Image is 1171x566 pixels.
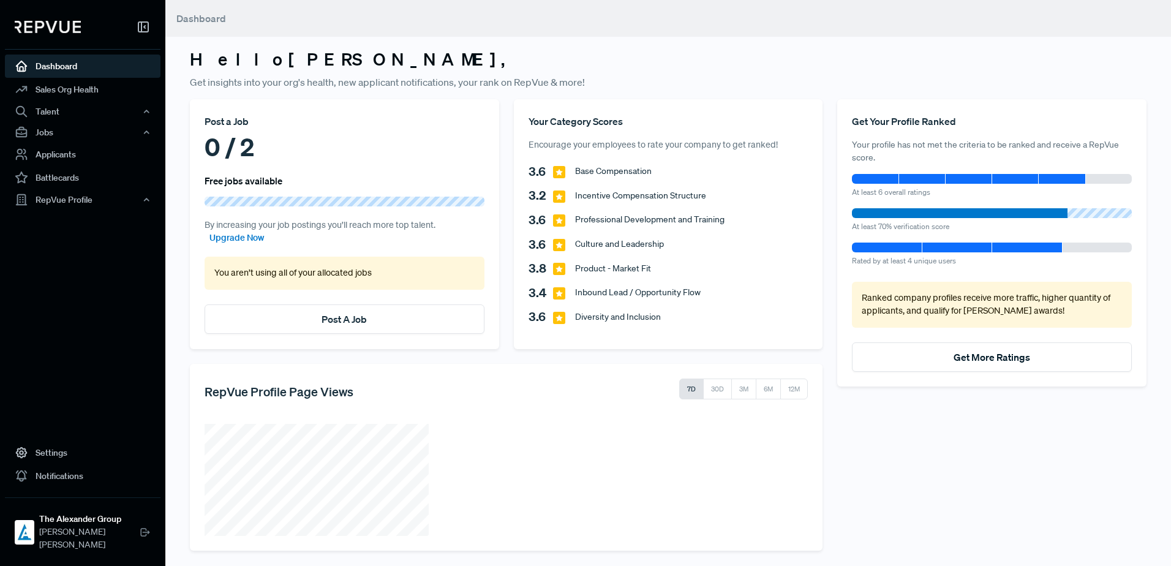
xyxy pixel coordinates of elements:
[529,284,553,302] span: 3.4
[756,379,781,399] button: 6M
[205,114,484,129] div: Post a Job
[780,379,808,399] button: 12M
[852,255,956,266] span: Rated by at least 4 unique users
[731,379,756,399] button: 3M
[529,259,553,277] span: 3.8
[5,166,160,189] a: Battlecards
[679,379,704,399] button: 7D
[5,101,160,122] button: Talent
[575,262,651,275] span: Product - Market Fit
[575,311,661,323] span: Diversity and Inclusion
[575,189,706,202] span: Incentive Compensation Structure
[5,441,160,464] a: Settings
[205,129,484,165] div: 0 / 2
[39,513,140,526] strong: The Alexander Group
[205,384,353,399] h5: RepVue Profile Page Views
[190,49,1147,70] h3: Hello [PERSON_NAME] ,
[703,379,732,399] button: 30D
[575,165,652,178] span: Base Compensation
[852,187,930,197] span: At least 6 overall ratings
[852,342,1132,372] button: Get More Ratings
[5,55,160,78] a: Dashboard
[205,175,282,186] h6: Free jobs available
[322,313,367,325] a: Post A Job
[5,143,160,166] a: Applicants
[190,75,1147,89] p: Get insights into your org's health, new applicant notifications, your rank on RepVue & more!
[15,21,81,33] img: RepVue
[15,523,34,542] img: The Alexander Group
[852,138,1132,164] p: Your profile has not met the criteria to be ranked and receive a RepVue score.
[575,238,664,251] span: Culture and Leadership
[214,266,475,280] p: You aren’t using all of your allocated jobs
[5,78,160,101] a: Sales Org Health
[529,235,553,254] span: 3.6
[575,286,701,299] span: Inbound Lead / Opportunity Flow
[5,122,160,143] button: Jobs
[529,308,553,326] span: 3.6
[5,497,160,556] a: The Alexander GroupThe Alexander Group[PERSON_NAME] [PERSON_NAME]
[575,213,725,226] span: Professional Development and Training
[852,221,949,232] span: At least 70% verification score
[862,292,1122,318] p: Ranked company profiles receive more traffic, higher quantity of applicants, and qualify for [PER...
[176,12,226,25] span: Dashboard
[205,304,484,334] button: Post A Job
[529,186,553,205] span: 3.2
[39,526,140,551] span: [PERSON_NAME] [PERSON_NAME]
[529,162,553,181] span: 3.6
[205,219,484,245] p: By increasing your job postings you’ll reach more top talent.
[529,138,808,152] p: Encourage your employees to rate your company to get ranked!
[5,189,160,210] button: RepVue Profile
[529,211,553,229] span: 3.6
[209,232,264,245] a: Upgrade Now
[852,114,1132,129] div: Get Your Profile Ranked
[5,464,160,488] a: Notifications
[529,114,808,129] div: Your Category Scores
